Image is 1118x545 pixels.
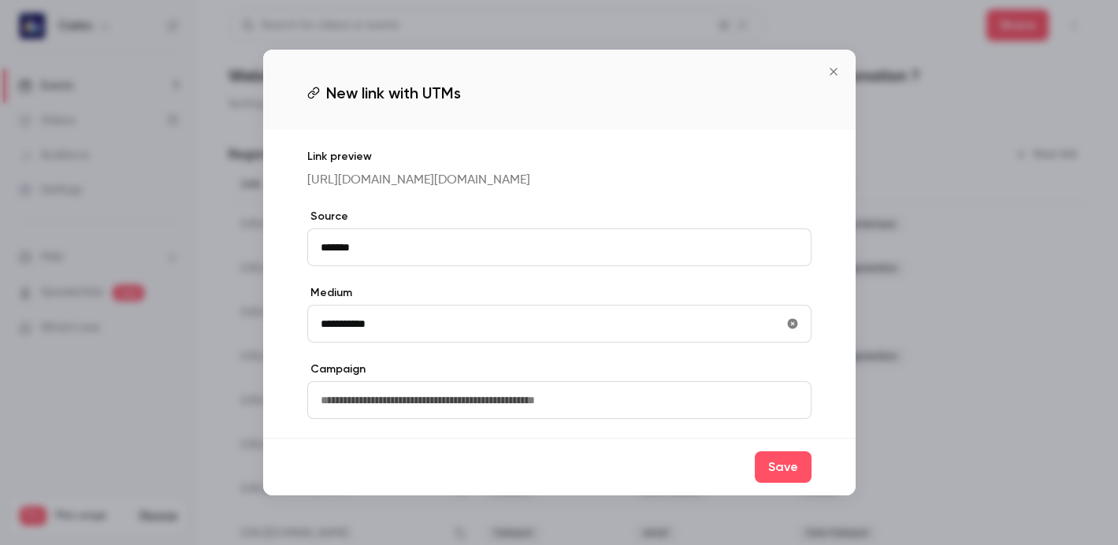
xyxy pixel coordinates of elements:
[818,56,849,87] button: Close
[326,81,461,105] span: New link with UTMs
[307,209,812,224] label: Source
[307,171,812,190] p: [URL][DOMAIN_NAME][DOMAIN_NAME]
[780,311,805,336] button: utmMedium
[307,285,812,301] label: Medium
[755,451,812,483] button: Save
[307,149,812,165] p: Link preview
[307,361,812,377] label: Campaign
